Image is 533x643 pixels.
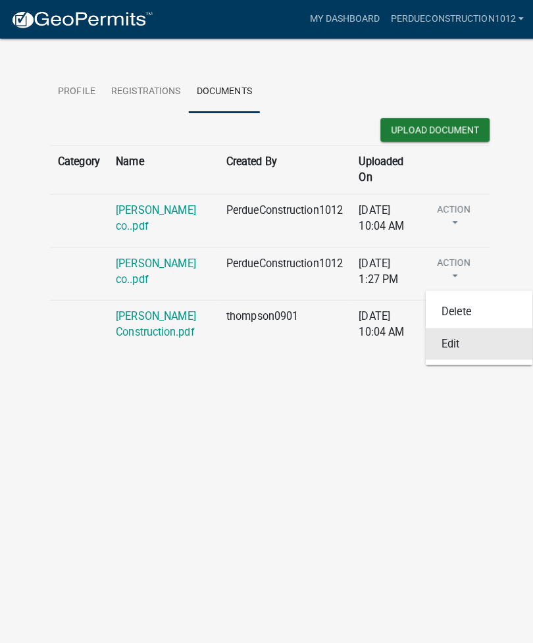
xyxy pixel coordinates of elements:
[376,116,484,143] wm-modal-confirm: New Document
[420,292,526,324] a: Delete
[347,244,413,297] td: [DATE] 1:27 PM
[216,297,347,349] td: thompson0901
[216,192,347,245] td: PerdueConstruction1012
[49,70,102,112] a: Profile
[347,297,413,349] td: [DATE] 10:04 AM
[301,7,380,32] a: My Dashboard
[380,7,522,32] a: PerdueConstruction1012
[376,116,484,140] button: Upload Document
[420,200,476,233] button: Action
[102,70,186,112] a: Registrations
[420,253,476,286] button: Action
[347,144,413,192] th: Uploaded On
[114,201,193,230] a: [PERSON_NAME] co..pdf
[186,70,257,112] a: Documents
[347,192,413,245] td: [DATE] 10:04 AM
[107,144,216,192] th: Name
[49,144,107,192] th: Category
[216,144,347,192] th: Created By
[114,254,193,282] a: [PERSON_NAME] co..pdf
[114,306,193,334] a: [PERSON_NAME] Construction.pdf
[216,244,347,297] td: PerdueConstruction1012
[420,287,526,361] div: Action
[420,324,526,355] a: Edit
